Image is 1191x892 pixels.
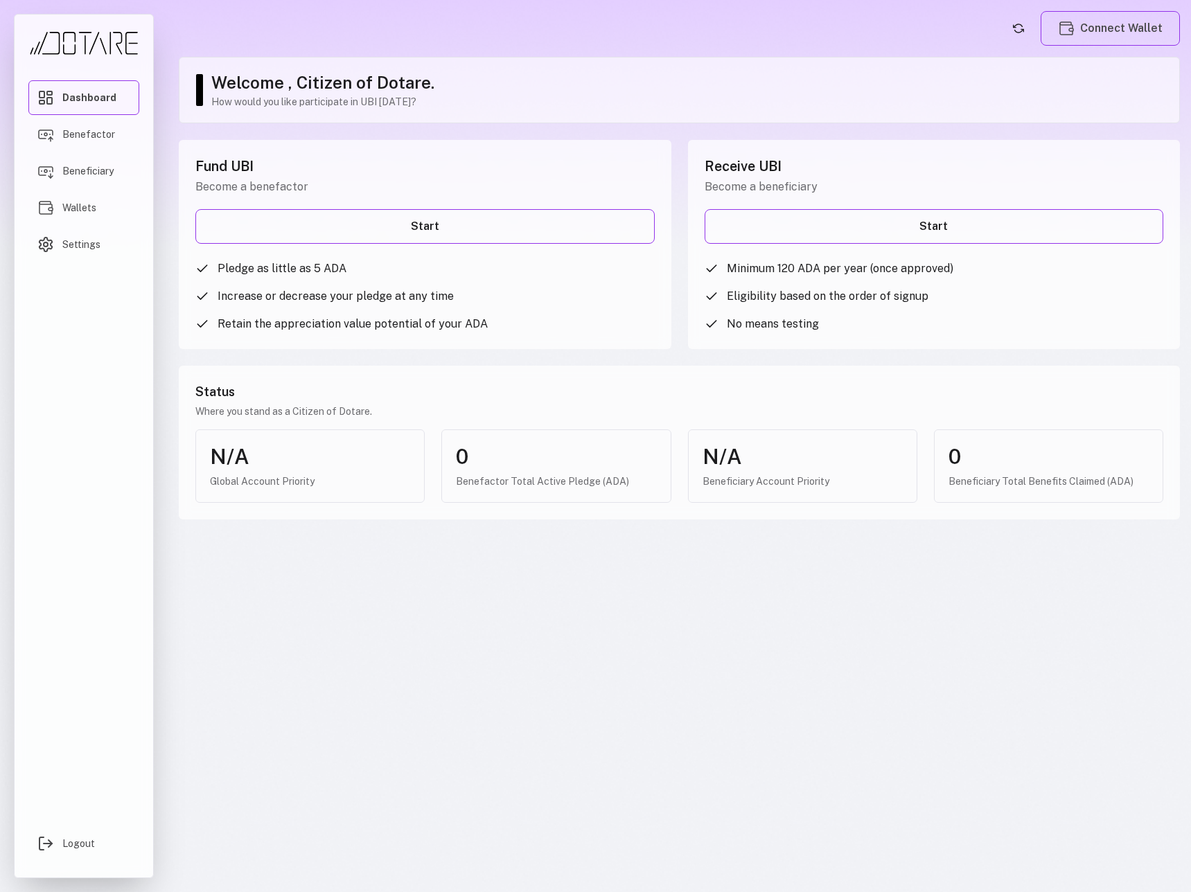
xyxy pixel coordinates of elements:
[62,238,100,251] span: Settings
[1007,17,1030,39] button: Refresh account status
[218,288,454,305] span: Increase or decrease your pledge at any time
[195,157,655,176] h2: Fund UBI
[727,260,953,277] span: Minimum 120 ADA per year (once approved)
[949,474,1149,488] div: Beneficiary Total Benefits Claimed (ADA)
[195,382,1163,402] h3: Status
[218,260,346,277] span: Pledge as little as 5 ADA
[37,126,54,143] img: Benefactor
[949,444,1149,469] div: 0
[195,179,655,195] p: Become a benefactor
[703,474,903,488] div: Beneficiary Account Priority
[705,209,1164,244] a: Start
[1058,20,1075,37] img: Wallets
[1041,11,1180,46] button: Connect Wallet
[703,444,903,469] div: N/A
[456,474,656,488] div: Benefactor Total Active Pledge (ADA)
[705,179,1164,195] p: Become a beneficiary
[62,127,115,141] span: Benefactor
[727,288,928,305] span: Eligibility based on the order of signup
[195,209,655,244] a: Start
[62,91,116,105] span: Dashboard
[210,474,410,488] div: Global Account Priority
[218,316,488,332] span: Retain the appreciation value potential of your ADA
[211,95,1165,109] p: How would you like participate in UBI [DATE]?
[62,164,114,178] span: Beneficiary
[62,837,95,850] span: Logout
[211,71,1165,93] h1: Welcome , Citizen of Dotare.
[28,31,139,55] img: Dotare Logo
[705,157,1164,176] h2: Receive UBI
[37,199,54,216] img: Wallets
[210,444,410,469] div: N/A
[37,163,54,179] img: Beneficiary
[195,404,1163,418] p: Where you stand as a Citizen of Dotare.
[456,444,656,469] div: 0
[62,201,96,215] span: Wallets
[727,316,819,332] span: No means testing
